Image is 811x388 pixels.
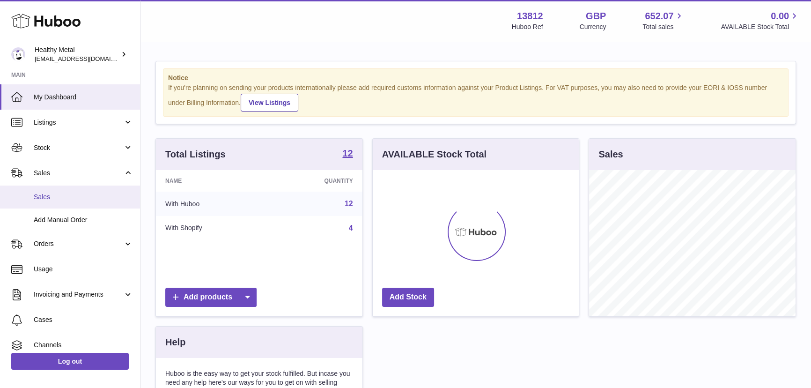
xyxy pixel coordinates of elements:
td: With Huboo [156,192,267,216]
th: Name [156,170,267,192]
a: 12 [345,200,353,208]
span: Invoicing and Payments [34,290,123,299]
h3: Sales [598,148,623,161]
span: Listings [34,118,123,127]
span: 0.00 [771,10,789,22]
div: Huboo Ref [512,22,543,31]
a: 12 [342,149,353,160]
a: Add Stock [382,288,434,307]
span: Add Manual Order [34,216,133,224]
span: Cases [34,315,133,324]
img: internalAdmin-13812@internal.huboo.com [11,47,25,61]
div: Currency [580,22,606,31]
p: Huboo is the easy way to get your stock fulfilled. But incase you need any help here's our ways f... [165,369,353,387]
span: Channels [34,341,133,350]
span: Orders [34,239,123,248]
strong: 13812 [517,10,543,22]
strong: GBP [586,10,606,22]
a: 0.00 AVAILABLE Stock Total [721,10,800,31]
span: Stock [34,143,123,152]
span: Total sales [642,22,684,31]
span: [EMAIL_ADDRESS][DOMAIN_NAME] [35,55,138,62]
span: Sales [34,193,133,201]
a: 4 [349,224,353,232]
span: Usage [34,265,133,274]
a: Add products [165,288,257,307]
span: AVAILABLE Stock Total [721,22,800,31]
div: Healthy Metal [35,45,119,63]
td: With Shopify [156,216,267,240]
h3: AVAILABLE Stock Total [382,148,487,161]
a: Log out [11,353,129,370]
h3: Help [165,336,185,349]
th: Quantity [267,170,362,192]
a: 652.07 Total sales [642,10,684,31]
span: 652.07 [645,10,673,22]
h3: Total Listings [165,148,226,161]
div: If you're planning on sending your products internationally please add required customs informati... [168,83,783,112]
span: Sales [34,169,123,178]
strong: 12 [342,149,353,158]
a: View Listings [241,94,298,112]
strong: Notice [168,74,783,82]
span: My Dashboard [34,93,133,102]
